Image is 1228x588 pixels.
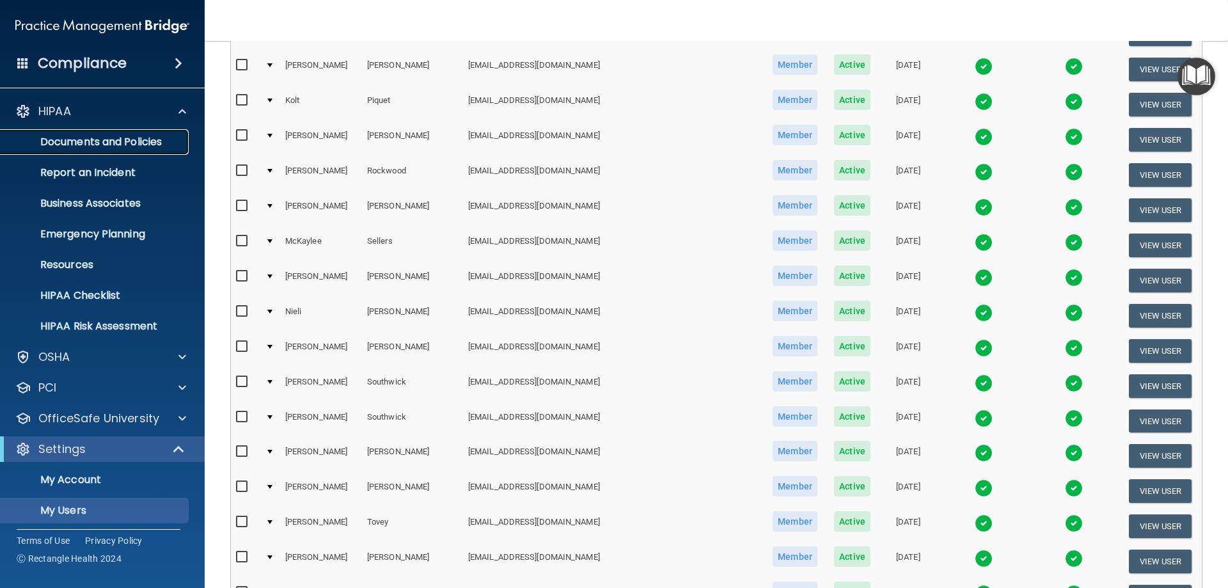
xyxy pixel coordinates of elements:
[975,304,993,322] img: tick.e7d51cea.svg
[280,52,362,87] td: [PERSON_NAME]
[879,193,938,228] td: [DATE]
[463,369,764,404] td: [EMAIL_ADDRESS][DOMAIN_NAME]
[1129,58,1192,81] button: View User
[1129,550,1192,573] button: View User
[879,509,938,544] td: [DATE]
[1129,198,1192,222] button: View User
[1129,163,1192,187] button: View User
[463,52,764,87] td: [EMAIL_ADDRESS][DOMAIN_NAME]
[975,374,993,392] img: tick.e7d51cea.svg
[773,336,817,356] span: Member
[280,228,362,263] td: McKaylee
[879,228,938,263] td: [DATE]
[280,438,362,473] td: [PERSON_NAME]
[280,157,362,193] td: [PERSON_NAME]
[773,511,817,532] span: Member
[463,544,764,579] td: [EMAIL_ADDRESS][DOMAIN_NAME]
[280,87,362,122] td: Kolt
[1129,479,1192,503] button: View User
[463,122,764,157] td: [EMAIL_ADDRESS][DOMAIN_NAME]
[879,122,938,157] td: [DATE]
[834,301,870,321] span: Active
[1065,374,1083,392] img: tick.e7d51cea.svg
[1065,444,1083,462] img: tick.e7d51cea.svg
[975,163,993,181] img: tick.e7d51cea.svg
[280,263,362,298] td: [PERSON_NAME]
[1129,444,1192,468] button: View User
[1065,479,1083,497] img: tick.e7d51cea.svg
[773,195,817,216] span: Member
[879,157,938,193] td: [DATE]
[362,263,463,298] td: [PERSON_NAME]
[8,289,183,302] p: HIPAA Checklist
[15,411,186,426] a: OfficeSafe University
[1177,58,1215,95] button: Open Resource Center
[975,550,993,568] img: tick.e7d51cea.svg
[280,333,362,369] td: [PERSON_NAME]
[463,228,764,263] td: [EMAIL_ADDRESS][DOMAIN_NAME]
[773,90,817,110] span: Member
[463,157,764,193] td: [EMAIL_ADDRESS][DOMAIN_NAME]
[8,228,183,241] p: Emergency Planning
[879,333,938,369] td: [DATE]
[8,473,183,486] p: My Account
[879,404,938,439] td: [DATE]
[8,166,183,179] p: Report an Incident
[1065,93,1083,111] img: tick.e7d51cea.svg
[975,339,993,357] img: tick.e7d51cea.svg
[834,160,870,180] span: Active
[463,193,764,228] td: [EMAIL_ADDRESS][DOMAIN_NAME]
[1065,409,1083,427] img: tick.e7d51cea.svg
[1129,409,1192,433] button: View User
[362,509,463,544] td: Tovey
[1065,58,1083,75] img: tick.e7d51cea.svg
[975,514,993,532] img: tick.e7d51cea.svg
[38,411,159,426] p: OfficeSafe University
[834,546,870,567] span: Active
[280,544,362,579] td: [PERSON_NAME]
[773,441,817,461] span: Member
[8,258,183,271] p: Resources
[834,266,870,286] span: Active
[1129,128,1192,152] button: View User
[1065,269,1083,287] img: tick.e7d51cea.svg
[17,534,70,547] a: Terms of Use
[362,369,463,404] td: Southwick
[8,136,183,148] p: Documents and Policies
[1129,269,1192,292] button: View User
[773,546,817,567] span: Member
[15,349,186,365] a: OSHA
[280,122,362,157] td: [PERSON_NAME]
[975,444,993,462] img: tick.e7d51cea.svg
[463,263,764,298] td: [EMAIL_ADDRESS][DOMAIN_NAME]
[975,93,993,111] img: tick.e7d51cea.svg
[975,479,993,497] img: tick.e7d51cea.svg
[1065,234,1083,251] img: tick.e7d51cea.svg
[1065,550,1083,568] img: tick.e7d51cea.svg
[773,301,817,321] span: Member
[1129,339,1192,363] button: View User
[834,54,870,75] span: Active
[834,371,870,392] span: Active
[280,404,362,439] td: [PERSON_NAME]
[834,336,870,356] span: Active
[879,473,938,509] td: [DATE]
[463,473,764,509] td: [EMAIL_ADDRESS][DOMAIN_NAME]
[773,125,817,145] span: Member
[362,157,463,193] td: Rockwood
[463,298,764,333] td: [EMAIL_ADDRESS][DOMAIN_NAME]
[8,504,183,517] p: My Users
[1065,339,1083,357] img: tick.e7d51cea.svg
[834,511,870,532] span: Active
[879,438,938,473] td: [DATE]
[834,441,870,461] span: Active
[38,104,71,119] p: HIPAA
[362,87,463,122] td: Piquet
[1129,234,1192,257] button: View User
[15,441,185,457] a: Settings
[773,371,817,392] span: Member
[834,406,870,427] span: Active
[773,266,817,286] span: Member
[280,298,362,333] td: Nieli
[362,438,463,473] td: [PERSON_NAME]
